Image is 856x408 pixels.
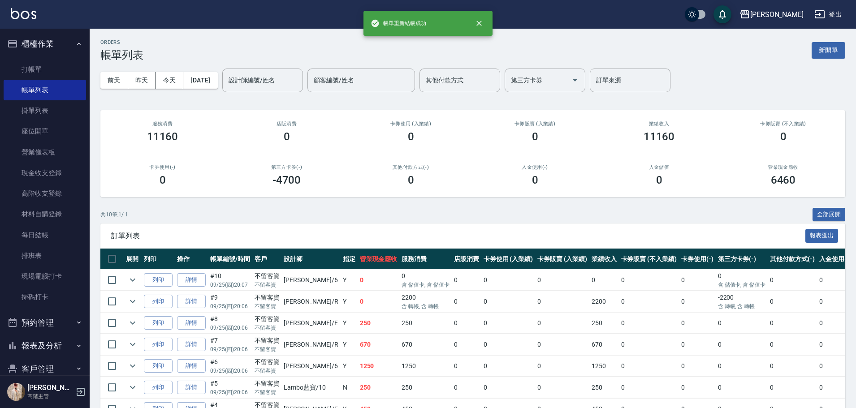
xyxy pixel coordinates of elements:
[358,313,400,334] td: 250
[589,313,619,334] td: 250
[177,338,206,352] a: 詳情
[532,130,538,143] h3: 0
[210,281,250,289] p: 09/25 (四) 20:07
[210,367,250,375] p: 09/25 (四) 20:06
[452,313,481,334] td: 0
[144,316,173,330] button: 列印
[608,164,710,170] h2: 入金儲值
[144,359,173,373] button: 列印
[210,388,250,396] p: 09/25 (四) 20:06
[619,249,679,270] th: 卡券販賣 (不入業績)
[160,174,166,186] h3: 0
[481,377,536,398] td: 0
[399,313,452,334] td: 250
[535,377,589,398] td: 0
[736,5,807,24] button: [PERSON_NAME]
[811,6,845,23] button: 登出
[817,334,854,355] td: 0
[111,121,214,127] h3: 服務消費
[481,313,536,334] td: 0
[27,383,73,392] h5: [PERSON_NAME]
[252,249,282,270] th: 客戶
[452,356,481,377] td: 0
[619,270,679,291] td: 0
[768,313,817,334] td: 0
[402,302,450,310] p: 含 轉帳, 含 轉帳
[4,100,86,121] a: 掛單列表
[210,345,250,353] p: 09/25 (四) 20:06
[589,334,619,355] td: 670
[608,121,710,127] h2: 業績收入
[144,295,173,309] button: 列印
[255,271,280,281] div: 不留客資
[100,210,128,219] p: 共 10 筆, 1 / 1
[126,359,139,373] button: expand row
[535,313,589,334] td: 0
[817,313,854,334] td: 0
[535,249,589,270] th: 卡券販賣 (入業績)
[452,334,481,355] td: 0
[4,163,86,183] a: 現金收支登錄
[208,334,252,355] td: #7
[399,270,452,291] td: 0
[341,356,358,377] td: Y
[452,270,481,291] td: 0
[272,174,301,186] h3: -4700
[619,377,679,398] td: 0
[235,121,338,127] h2: 店販消費
[817,377,854,398] td: 0
[255,357,280,367] div: 不留客資
[111,164,214,170] h2: 卡券使用(-)
[208,270,252,291] td: #10
[716,356,768,377] td: 0
[535,356,589,377] td: 0
[481,356,536,377] td: 0
[481,249,536,270] th: 卡券使用 (入業績)
[399,377,452,398] td: 250
[768,270,817,291] td: 0
[619,291,679,312] td: 0
[481,270,536,291] td: 0
[481,291,536,312] td: 0
[452,249,481,270] th: 店販消費
[589,291,619,312] td: 2200
[679,291,716,312] td: 0
[281,334,340,355] td: [PERSON_NAME] /R
[812,42,845,59] button: 新開單
[177,359,206,373] a: 詳情
[144,273,173,287] button: 列印
[208,291,252,312] td: #9
[142,249,175,270] th: 列印
[235,164,338,170] h2: 第三方卡券(-)
[718,281,766,289] p: 含 儲值卡, 含 儲值卡
[126,316,139,330] button: expand row
[768,291,817,312] td: 0
[208,356,252,377] td: #6
[126,273,139,287] button: expand row
[817,270,854,291] td: 0
[4,287,86,307] a: 掃碼打卡
[768,356,817,377] td: 0
[359,164,462,170] h2: 其他付款方式(-)
[589,249,619,270] th: 業績收入
[4,266,86,287] a: 現場電腦打卡
[177,295,206,309] a: 詳情
[532,174,538,186] h3: 0
[255,302,280,310] p: 不留客資
[619,313,679,334] td: 0
[750,9,804,20] div: [PERSON_NAME]
[177,273,206,287] a: 詳情
[812,46,845,54] a: 新開單
[4,121,86,142] a: 座位開單
[716,334,768,355] td: 0
[713,5,731,23] button: save
[210,302,250,310] p: 09/25 (四) 20:06
[177,316,206,330] a: 詳情
[4,245,86,266] a: 排班表
[4,357,86,381] button: 客戶管理
[656,174,662,186] h3: 0
[4,142,86,163] a: 營業儀表板
[408,130,414,143] h3: 0
[817,249,854,270] th: 入金使用(-)
[11,8,36,19] img: Logo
